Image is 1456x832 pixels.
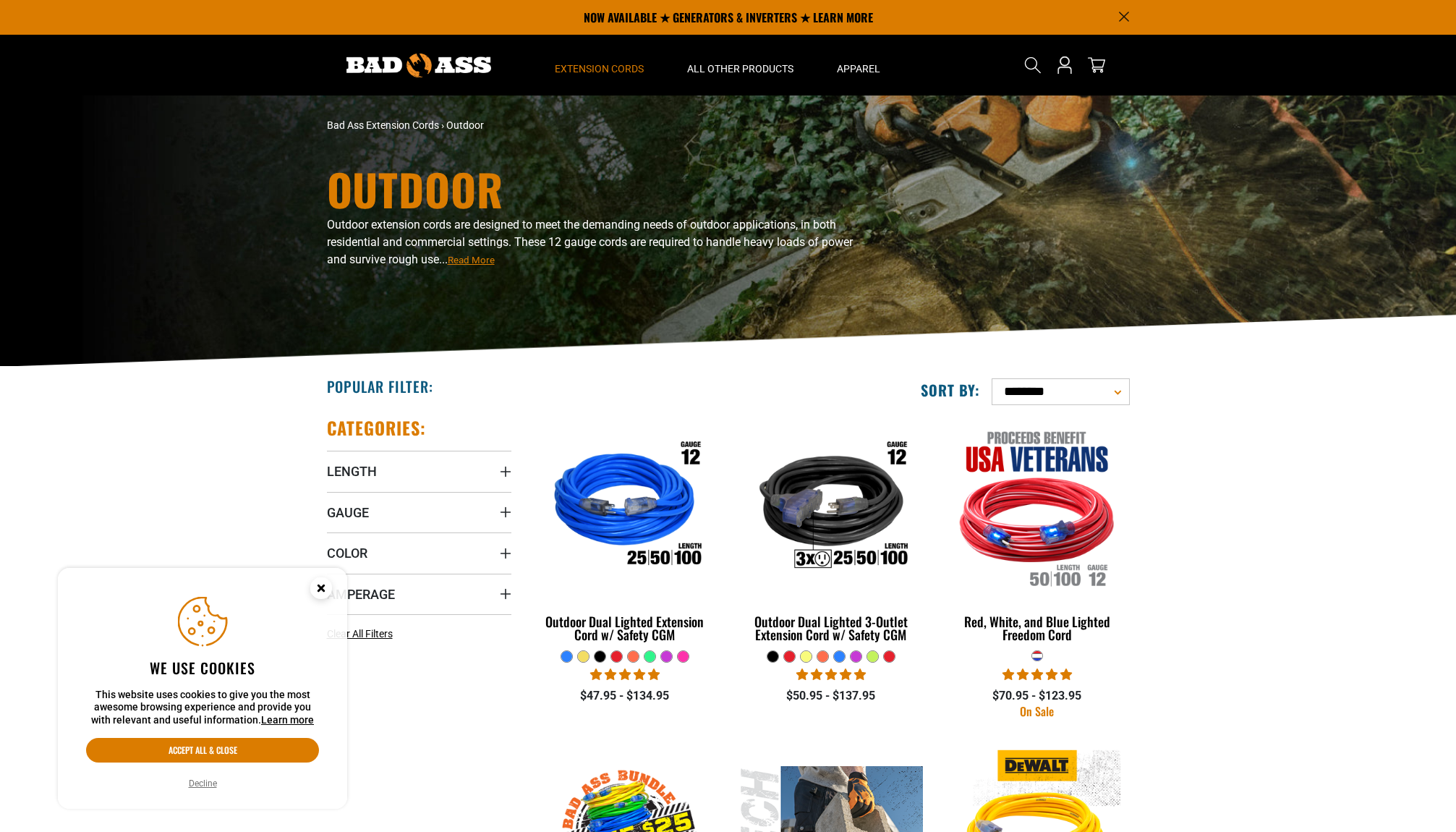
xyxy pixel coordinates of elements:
[738,417,923,650] a: Outdoor Dual Lighted 3-Outlet Extension Cord w/ Safety CGM Outdoor Dual Lighted 3-Outlet Extensio...
[327,504,369,521] span: Gauge
[534,424,716,590] img: Outdoor Dual Lighted Extension Cord w/ Safety CGM
[921,381,980,399] label: Sort by:
[815,35,902,95] summary: Apparel
[327,119,439,131] a: Bad Ass Extension Cords
[448,255,495,266] span: Read More
[945,705,1129,717] div: On Sale
[327,167,855,211] h1: Outdoor
[327,463,377,480] span: Length
[555,62,644,75] span: Extension Cords
[441,119,444,131] span: ›
[796,668,866,682] span: 4.80 stars
[533,417,718,650] a: Outdoor Dual Lighted Extension Cord w/ Safety CGM Outdoor Dual Lighted Extension Cord w/ Safety CGM
[533,687,718,705] div: $47.95 - $134.95
[327,628,393,640] span: Clear All Filters
[86,689,319,727] p: This website uses cookies to give you the most awesome browsing experience and provide you with r...
[327,545,367,561] span: Color
[327,118,855,133] nav: breadcrumbs
[945,615,1129,641] div: Red, White, and Blue Lighted Freedom Cord
[58,568,347,810] aside: Cookie Consent
[184,776,221,791] button: Decline
[261,714,314,726] a: Learn more
[945,417,1129,650] a: Red, White, and Blue Lighted Freedom Cord Red, White, and Blue Lighted Freedom Cord
[327,574,511,614] summary: Amperage
[86,658,319,677] h2: We use cookies
[327,627,399,642] a: Clear All Filters
[738,687,923,705] div: $50.95 - $137.95
[327,451,511,491] summary: Length
[446,119,484,131] span: Outdoor
[740,424,922,590] img: Outdoor Dual Lighted 3-Outlet Extension Cord w/ Safety CGM
[346,54,491,77] img: Bad Ass Extension Cords
[327,417,427,439] h2: Categories:
[945,687,1129,705] div: $70.95 - $123.95
[533,35,665,95] summary: Extension Cords
[837,62,880,75] span: Apparel
[327,492,511,532] summary: Gauge
[86,738,319,763] button: Accept all & close
[738,615,923,641] div: Outdoor Dual Lighted 3-Outlet Extension Cord w/ Safety CGM
[946,424,1128,590] img: Red, White, and Blue Lighted Freedom Cord
[687,62,793,75] span: All Other Products
[1002,668,1072,682] span: 5.00 stars
[327,586,395,603] span: Amperage
[327,377,433,396] h2: Popular Filter:
[327,218,853,266] span: Outdoor extension cords are designed to meet the demanding needs of outdoor applications, in both...
[590,668,660,682] span: 4.82 stars
[665,35,815,95] summary: All Other Products
[1021,54,1044,77] summary: Search
[327,532,511,573] summary: Color
[533,615,718,641] div: Outdoor Dual Lighted Extension Cord w/ Safety CGM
